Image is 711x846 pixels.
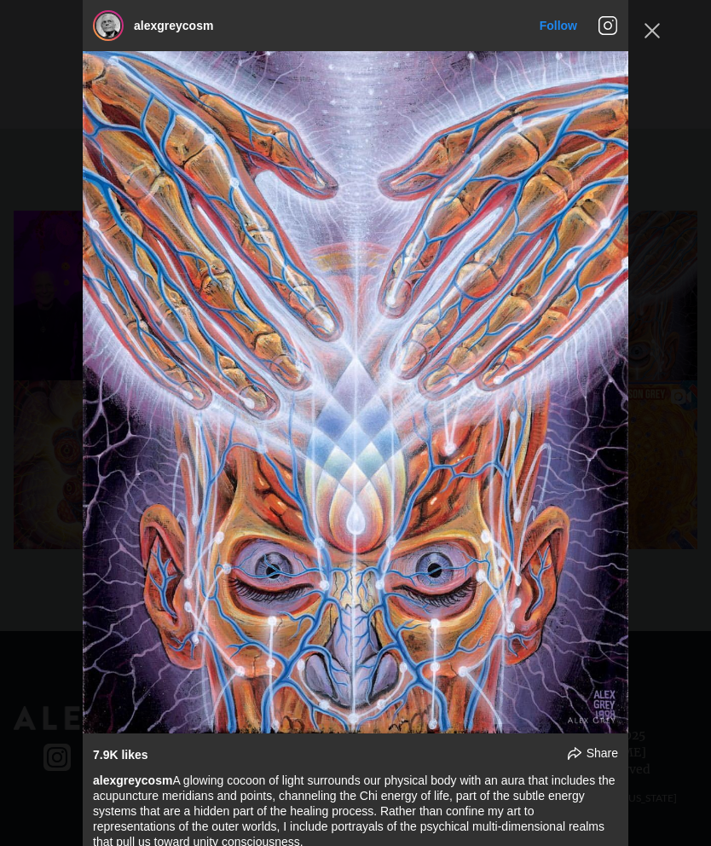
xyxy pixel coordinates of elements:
button: Close Instagram Feed Popup [639,17,666,44]
span: Share [587,745,618,761]
img: alexgreycosm [96,14,120,38]
a: alexgreycosm [93,774,172,787]
a: Follow [540,19,577,32]
div: 7.9K likes [93,747,148,762]
a: alexgreycosm [134,19,213,32]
